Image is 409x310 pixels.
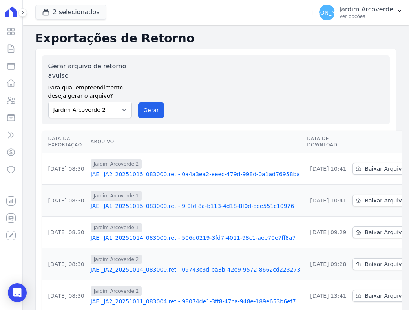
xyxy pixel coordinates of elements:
td: [DATE] 08:30 [42,185,88,217]
span: [PERSON_NAME] [304,10,349,15]
td: [DATE] 08:30 [42,248,88,280]
td: [DATE] 08:30 [42,153,88,185]
td: [DATE] 09:29 [304,217,349,248]
a: Baixar Arquivo [352,226,409,238]
button: Gerar [138,102,164,118]
span: Jardim Arcoverde 1 [91,191,142,201]
p: Jardim Arcoverde [340,5,393,13]
td: [DATE] 09:28 [304,248,349,280]
a: Baixar Arquivo [352,258,409,270]
span: Jardim Arcoverde 1 [91,223,142,232]
span: Jardim Arcoverde 2 [91,286,142,296]
a: Baixar Arquivo [352,195,409,206]
span: Jardim Arcoverde 2 [91,255,142,264]
span: Baixar Arquivo [365,197,405,204]
a: Baixar Arquivo [352,290,409,302]
p: Ver opções [340,13,393,20]
th: Data da Exportação [42,131,88,153]
a: JAEI_JA2_20251011_083004.ret - 98074de1-3ff8-47ca-948e-189e653b6ef7 [91,297,301,305]
a: JAEI_JA1_20251015_083000.ret - 9f0fdf8a-b113-4d18-8f0d-dce551c10976 [91,202,301,210]
label: Para qual empreendimento deseja gerar o arquivo? [48,80,132,100]
a: JAEI_JA2_20251015_083000.ret - 0a4a3ea2-eeec-479d-998d-0a1ad76958ba [91,170,301,178]
h2: Exportações de Retorno [35,31,396,46]
td: [DATE] 10:41 [304,185,349,217]
span: Jardim Arcoverde 2 [91,159,142,169]
a: JAEI_JA1_20251014_083000.ret - 506d0219-3fd7-4011-98c1-aee70e7ff8a7 [91,234,301,242]
span: Baixar Arquivo [365,165,405,173]
th: Arquivo [88,131,304,153]
span: Baixar Arquivo [365,228,405,236]
label: Gerar arquivo de retorno avulso [48,62,132,80]
a: Baixar Arquivo [352,163,409,175]
button: [PERSON_NAME] Jardim Arcoverde Ver opções [313,2,409,24]
td: [DATE] 08:30 [42,217,88,248]
th: Data de Download [304,131,349,153]
button: 2 selecionados [35,5,106,20]
td: [DATE] 10:41 [304,153,349,185]
span: Baixar Arquivo [365,292,405,300]
a: JAEI_JA2_20251014_083000.ret - 09743c3d-ba3b-42e9-9572-8662cd223273 [91,266,301,274]
div: Open Intercom Messenger [8,283,27,302]
span: Baixar Arquivo [365,260,405,268]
